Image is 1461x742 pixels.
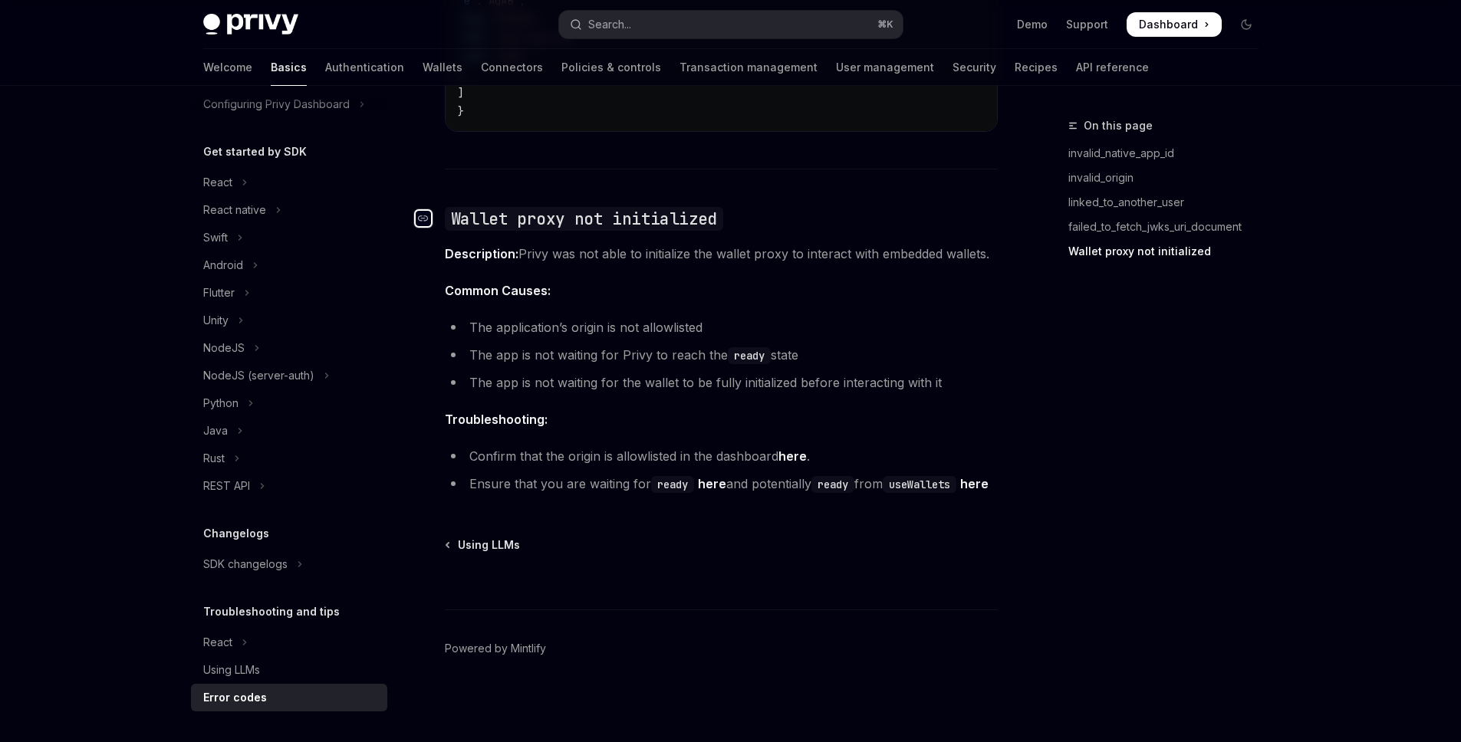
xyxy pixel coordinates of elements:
a: Using LLMs [191,656,387,684]
a: Security [953,49,996,86]
span: Privy was not able to initialize the wallet proxy to interact with embedded wallets. [445,243,998,264]
a: here [778,448,807,465]
div: Using LLMs [203,661,260,679]
button: Open search [559,11,903,38]
button: Toggle React native section [191,196,387,224]
strong: Common Causes: [445,283,551,298]
div: Error codes [203,688,267,707]
strong: Troubleshooting: [445,412,548,427]
span: On this page [1084,117,1153,135]
li: Ensure that you are waiting for and potentially from [445,473,998,494]
div: Java [203,422,228,440]
button: Toggle REST API section [191,472,387,500]
a: Authentication [325,49,404,86]
a: Wallets [423,49,462,86]
span: ⌘ K [877,18,893,31]
div: Rust [203,449,225,468]
a: Basics [271,49,307,86]
img: dark logo [203,14,298,35]
code: useWallets [883,476,956,493]
a: linked_to_another_user [1068,190,1271,215]
a: Error codes [191,684,387,711]
div: NodeJS (server-auth) [203,366,314,385]
button: Toggle NodeJS (server-auth) section [191,362,387,389]
button: Toggle Java section [191,417,387,445]
code: ready [728,347,771,364]
a: Navigate to header [414,206,445,231]
h5: Changelogs [203,524,269,543]
a: Policies & controls [561,49,661,86]
a: failed_to_fetch_jwks_uri_document [1068,215,1271,239]
span: } [458,104,464,118]
h5: Get started by SDK [203,143,307,161]
button: Toggle Python section [191,389,387,417]
a: Demo [1017,17,1048,32]
strong: Description: [445,246,518,261]
a: Using LLMs [446,537,520,553]
li: The app is not waiting for Privy to reach the state [445,344,998,366]
div: REST API [203,477,250,495]
button: Toggle React section [191,169,387,196]
li: The app is not waiting for the wallet to be fully initialized before interacting with it [445,372,998,393]
div: React native [203,201,266,219]
a: API reference [1076,49,1149,86]
span: ] [458,86,464,100]
div: Search... [588,15,631,34]
div: Flutter [203,284,235,302]
button: Toggle dark mode [1234,12,1259,37]
div: React [203,633,232,652]
span: Using LLMs [458,537,520,553]
li: Confirm that the origin is allowlisted in the dashboard . [445,445,998,467]
a: invalid_origin [1068,166,1271,190]
a: Connectors [481,49,543,86]
a: Support [1066,17,1108,32]
button: Toggle SDK changelogs section [191,550,387,578]
div: Python [203,394,239,412]
div: React [203,173,232,192]
a: invalid_native_app_id [1068,141,1271,166]
span: Dashboard [1139,17,1198,32]
button: Toggle NodeJS section [191,334,387,362]
button: Toggle Unity section [191,307,387,334]
a: Dashboard [1127,12,1222,37]
a: here [960,476,989,492]
a: here [698,476,726,492]
button: Toggle React section [191,629,387,656]
div: Swift [203,228,228,247]
button: Toggle Android section [191,251,387,279]
li: The application’s origin is not allowlisted [445,317,998,338]
div: Android [203,256,243,274]
button: Toggle Rust section [191,445,387,472]
code: ready [811,476,854,493]
code: ready [651,476,694,493]
button: Toggle Swift section [191,224,387,251]
a: Welcome [203,49,252,86]
code: Wallet proxy not initialized [445,207,723,231]
h5: Troubleshooting and tips [203,602,340,621]
a: Powered by Mintlify [445,641,546,656]
a: Recipes [1015,49,1058,86]
button: Toggle Flutter section [191,279,387,307]
div: NodeJS [203,339,245,357]
div: Unity [203,311,229,330]
a: Transaction management [679,49,818,86]
a: Wallet proxy not initialized [1068,239,1271,264]
a: User management [836,49,934,86]
div: SDK changelogs [203,555,288,573]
